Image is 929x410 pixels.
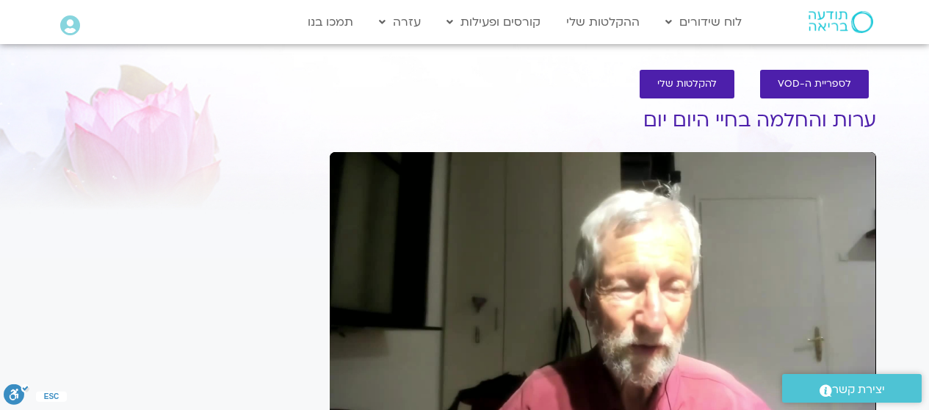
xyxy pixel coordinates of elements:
img: תודעה בריאה [809,11,873,33]
a: להקלטות שלי [640,70,734,98]
a: ההקלטות שלי [559,8,647,36]
a: לספריית ה-VOD [760,70,869,98]
a: עזרה [372,8,428,36]
h1: ערות והחלמה בחיי היום יום [330,109,876,132]
span: להקלטות שלי [657,79,717,90]
a: קורסים ופעילות [439,8,548,36]
a: תמכו בנו [300,8,361,36]
a: יצירת קשר [782,374,922,403]
span: לספריית ה-VOD [778,79,851,90]
span: יצירת קשר [832,380,885,400]
a: לוח שידורים [658,8,749,36]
